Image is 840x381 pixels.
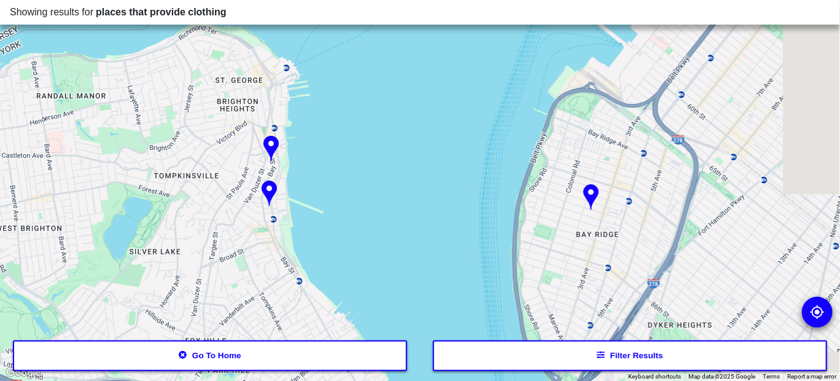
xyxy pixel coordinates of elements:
img: go to my location [810,305,825,320]
a: Terms (opens in new tab) [763,373,780,380]
span: places that provide clothing [96,7,226,17]
button: Go to home [13,340,408,371]
span: Map data ©2025 Google [688,373,755,380]
button: Keyboard shortcuts [628,372,681,381]
div: Showing results for [10,5,830,20]
img: Google [3,365,44,381]
a: Report a map error [787,373,836,380]
button: Filter results [433,340,828,371]
a: Open this area in Google Maps (opens a new window) [3,365,44,381]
